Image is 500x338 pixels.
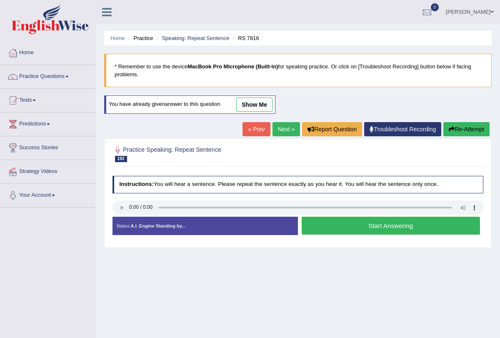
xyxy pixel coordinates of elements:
div: You have already given answer to this question [104,95,275,114]
a: Practice Questions [0,65,95,86]
a: Strategy Videos [0,160,95,181]
button: Report Question [302,122,362,136]
b: MacBook Pro Microphone (Built-in) [187,63,278,70]
a: Troubleshoot Recording [364,122,441,136]
a: show me [236,98,272,112]
strong: A.I. Engine Standing by... [131,223,186,228]
a: « Prev [242,122,270,136]
button: Re-Attempt [443,122,490,136]
a: Next » [272,122,300,136]
div: Status: [112,217,298,235]
li: RS 7816 [231,34,259,42]
a: Speaking: Repeat Sentence [162,35,229,41]
h2: Practice Speaking: Repeat Sentence [112,145,342,162]
h4: You will hear a sentence. Please repeat the sentence exactly as you hear it. You will hear the se... [112,176,484,193]
a: Success Stories [0,136,95,157]
a: Predictions [0,113,95,133]
a: Home [110,35,125,41]
blockquote: * Remember to use the device for speaking practice. Or click on [Troubleshoot Recording] button b... [104,54,492,87]
span: 0 [431,3,439,11]
b: Instructions: [119,181,153,187]
a: Your Account [0,184,95,205]
li: Practice [126,34,153,42]
span: 192 [115,156,127,162]
button: Start Answering [302,217,480,235]
a: Tests [0,89,95,110]
a: Home [0,41,95,62]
